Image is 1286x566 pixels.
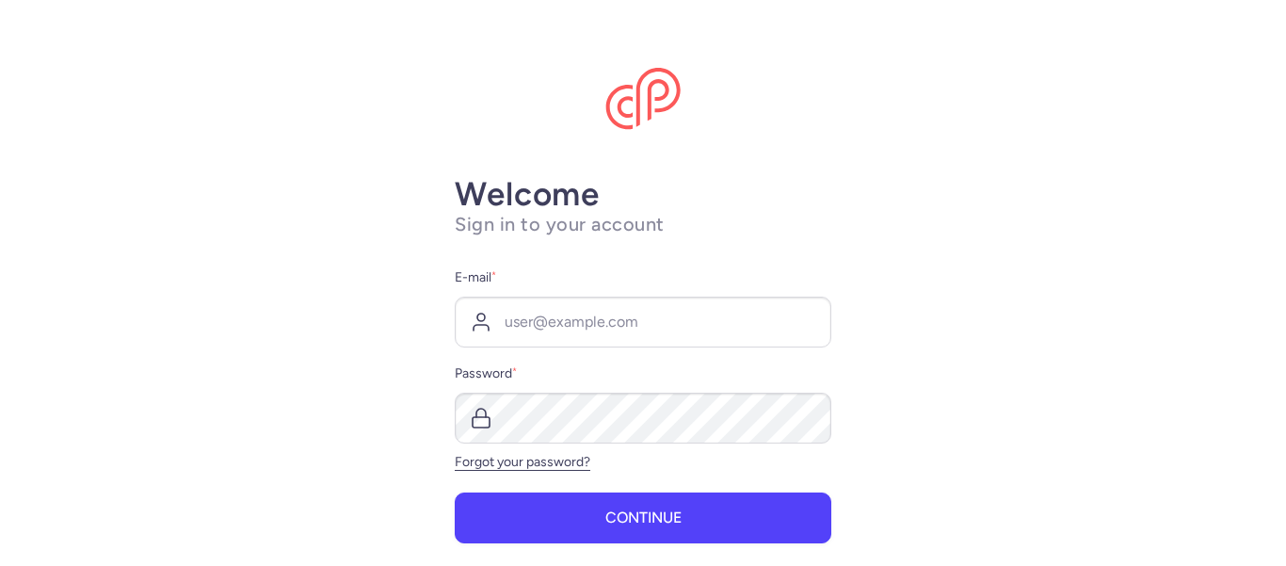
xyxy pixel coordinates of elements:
button: Continue [455,493,831,543]
span: Continue [605,509,682,526]
img: CitizenPlane logo [605,68,681,130]
input: user@example.com [455,297,831,348]
h1: Sign in to your account [455,213,831,236]
label: Password [455,363,831,385]
label: E-mail [455,267,831,289]
strong: Welcome [455,174,600,214]
a: Forgot your password? [455,454,590,470]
